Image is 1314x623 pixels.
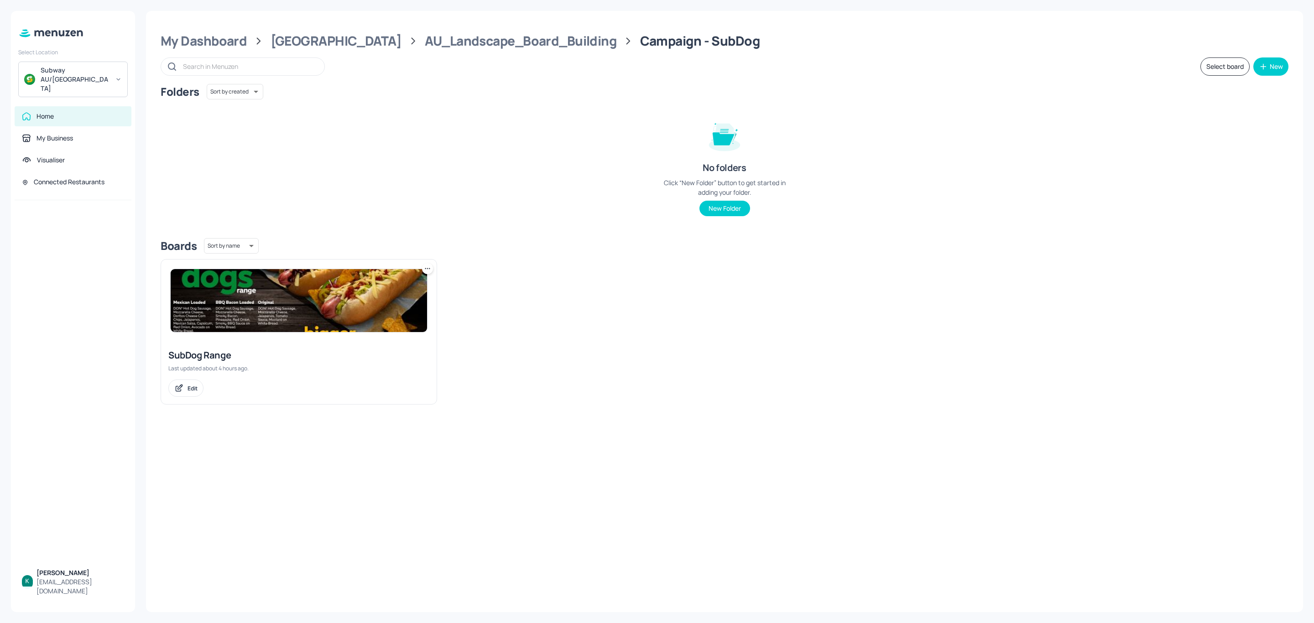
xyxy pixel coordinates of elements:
[188,384,198,392] div: Edit
[34,177,104,187] div: Connected Restaurants
[171,269,427,332] img: 2025-08-29-17564290700456twp5ngna84.jpeg
[207,83,263,101] div: Sort by created
[22,575,33,586] img: ACg8ocKBIlbXoTTzaZ8RZ_0B6YnoiWvEjOPx6MQW7xFGuDwnGH3hbQ=s96-c
[161,239,197,253] div: Boards
[24,74,35,85] img: avatar
[168,349,429,362] div: SubDog Range
[656,178,793,197] div: Click “New Folder” button to get started in adding your folder.
[703,161,746,174] div: No folders
[36,134,73,143] div: My Business
[271,33,401,49] div: [GEOGRAPHIC_DATA]
[425,33,616,49] div: AU_Landscape_Board_Building
[1270,63,1283,70] div: New
[183,60,315,73] input: Search in Menuzen
[702,112,747,158] img: folder-empty
[1253,57,1288,76] button: New
[36,568,124,577] div: [PERSON_NAME]
[18,48,128,56] div: Select Location
[161,33,247,49] div: My Dashboard
[41,66,109,93] div: Subway AU/[GEOGRAPHIC_DATA]
[699,201,750,216] button: New Folder
[640,33,760,49] div: Campaign - SubDog
[204,237,259,255] div: Sort by name
[36,577,124,596] div: [EMAIL_ADDRESS][DOMAIN_NAME]
[37,156,65,165] div: Visualiser
[168,364,429,372] div: Last updated about 4 hours ago.
[161,84,199,99] div: Folders
[1200,57,1250,76] button: Select board
[36,112,54,121] div: Home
